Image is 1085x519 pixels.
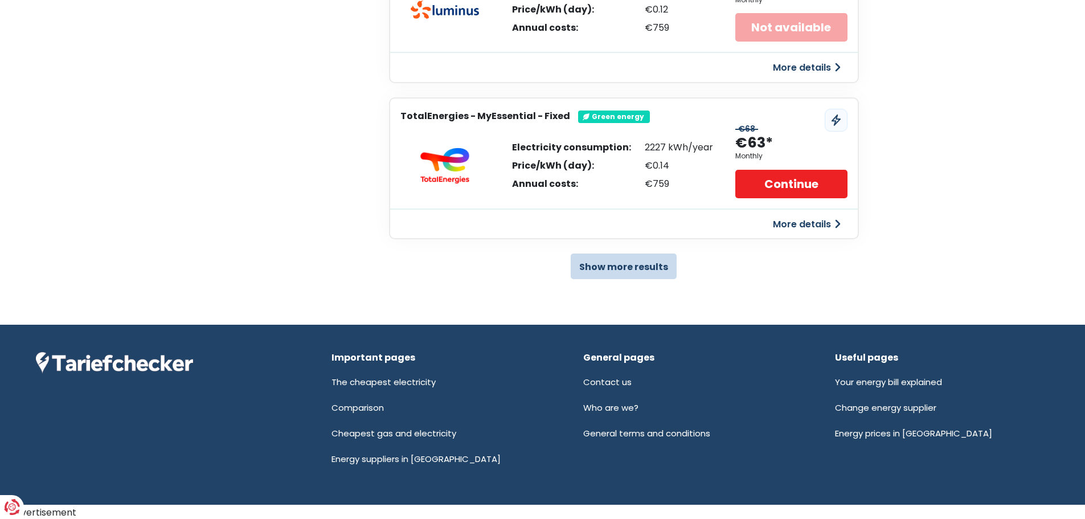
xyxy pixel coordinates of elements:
font: Price/kWh (day): [512,3,594,16]
button: More details [766,214,847,235]
font: Show more results [579,260,668,273]
font: €0.12 [645,3,668,16]
font: Electricity consumption: [512,141,631,154]
font: €0.14 [645,159,669,172]
button: More details [766,57,847,78]
font: 2227 kWh/year [645,141,713,154]
font: Green energy [592,112,644,121]
font: Not available [751,19,831,35]
a: Who are we? [583,402,638,414]
font: Annual costs: [512,21,578,34]
a: Energy prices in [GEOGRAPHIC_DATA] [835,427,992,439]
a: Change energy supplier [835,402,936,414]
font: Useful pages [835,351,898,364]
img: Tariff checker logo [36,352,193,374]
img: Luminus [411,1,479,19]
a: Your energy bill explained [835,376,942,388]
a: Cheapest gas and electricity [331,427,456,439]
a: Energy suppliers in [GEOGRAPHIC_DATA] [331,453,501,465]
font: €68 [738,123,755,134]
font: TotalEnergies - MyEssential - Fixed [400,109,570,122]
font: Monthly [735,151,763,161]
a: Comparison [331,402,384,414]
a: The cheapest electricity [331,376,436,388]
font: Annual costs: [512,177,578,190]
font: €759 [645,21,669,34]
font: Important pages [331,351,415,364]
a: Contact us [583,376,632,388]
a: General terms and conditions [583,427,710,439]
button: Show more results [571,254,677,279]
font: €759 [645,177,669,190]
a: Continue [735,170,847,198]
font: Price/kWh (day): [512,159,594,172]
font: Continue [764,177,818,193]
img: TotalEnergies [411,148,479,184]
font: General pages [583,351,654,364]
font: More details [773,217,831,230]
font: More details [773,61,831,74]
